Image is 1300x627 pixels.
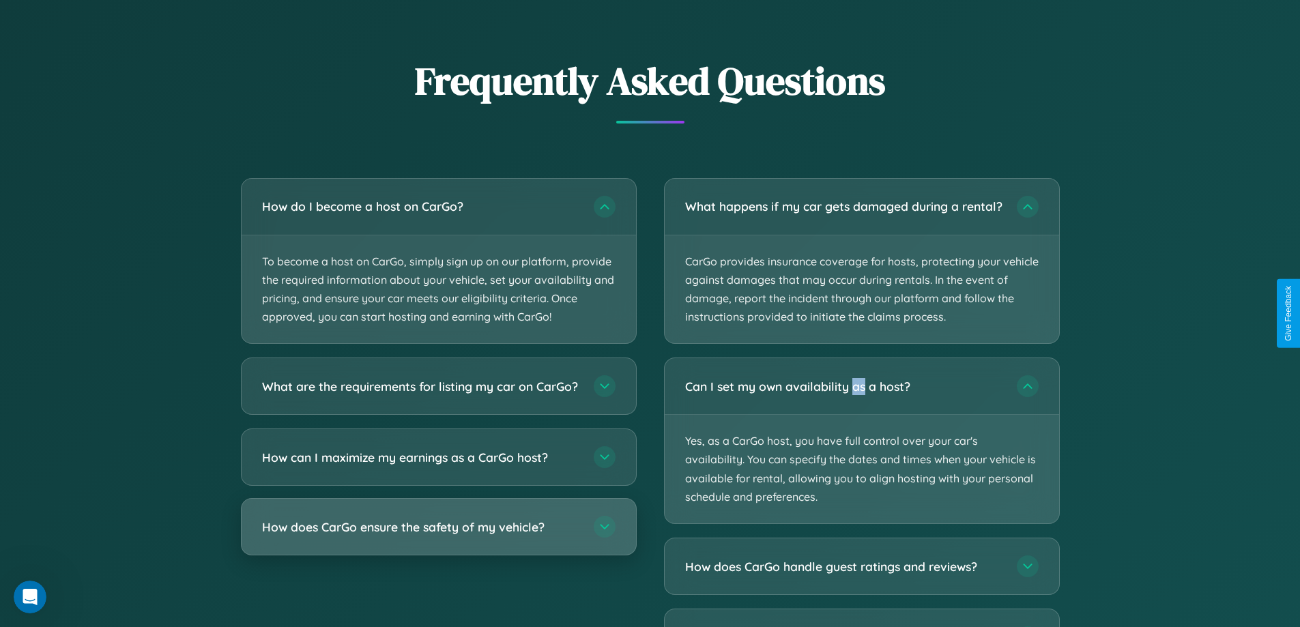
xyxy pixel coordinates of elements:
h2: Frequently Asked Questions [241,55,1060,107]
p: Yes, as a CarGo host, you have full control over your car's availability. You can specify the dat... [665,415,1059,523]
h3: Can I set my own availability as a host? [685,378,1003,395]
div: Give Feedback [1284,286,1293,341]
h3: What happens if my car gets damaged during a rental? [685,198,1003,215]
p: To become a host on CarGo, simply sign up on our platform, provide the required information about... [242,235,636,344]
h3: What are the requirements for listing my car on CarGo? [262,378,580,395]
h3: How does CarGo ensure the safety of my vehicle? [262,519,580,536]
p: CarGo provides insurance coverage for hosts, protecting your vehicle against damages that may occ... [665,235,1059,344]
iframe: Intercom live chat [14,581,46,613]
h3: How does CarGo handle guest ratings and reviews? [685,558,1003,575]
h3: How can I maximize my earnings as a CarGo host? [262,449,580,466]
h3: How do I become a host on CarGo? [262,198,580,215]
